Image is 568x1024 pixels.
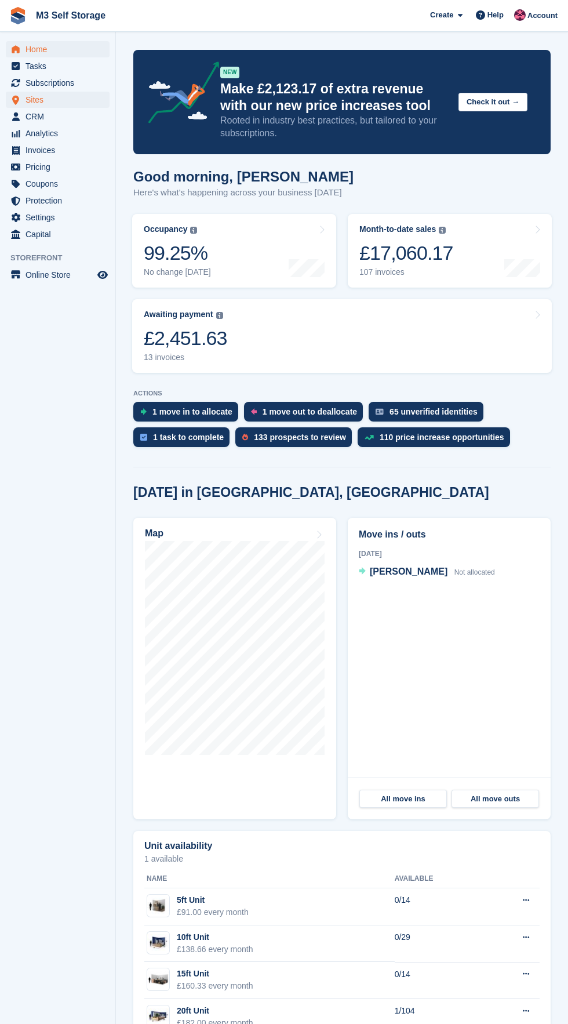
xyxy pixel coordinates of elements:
span: [PERSON_NAME] [370,567,447,576]
div: 1 move in to allocate [152,407,232,416]
a: menu [6,176,110,192]
a: menu [6,75,110,91]
div: 107 invoices [359,267,453,277]
div: 5ft Unit [177,894,249,906]
img: icon-info-grey-7440780725fd019a000dd9b08b2336e03edf1995a4989e88bcd33f0948082b44.svg [190,227,197,234]
a: Month-to-date sales £17,060.17 107 invoices [348,214,552,288]
a: Preview store [96,268,110,282]
img: price-adjustments-announcement-icon-8257ccfd72463d97f412b2fc003d46551f7dbcb40ab6d574587a9cd5c0d94... [139,61,220,128]
img: icon-info-grey-7440780725fd019a000dd9b08b2336e03edf1995a4989e88bcd33f0948082b44.svg [439,227,446,234]
a: Map [133,518,336,819]
span: Help [487,9,504,21]
td: 0/14 [395,962,484,999]
a: menu [6,193,110,209]
a: 1 task to complete [133,427,235,453]
a: menu [6,58,110,74]
div: Awaiting payment [144,310,213,319]
p: Rooted in industry best practices, but tailored to your subscriptions. [220,114,449,140]
span: Create [430,9,453,21]
a: menu [6,92,110,108]
a: menu [6,125,110,141]
img: move_ins_to_allocate_icon-fdf77a2bb77ea45bf5b3d319d69a93e2d87916cf1d5bf7949dd705db3b84f3ca.svg [140,408,147,415]
a: 65 unverified identities [369,402,489,427]
div: £138.66 every month [177,943,253,956]
img: verify_identity-adf6edd0f0f0b5bbfe63781bf79b02c33cf7c696d77639b501bdc392416b5a36.svg [376,408,384,415]
p: Make £2,123.17 of extra revenue with our new price increases tool [220,81,449,114]
div: £2,451.63 [144,326,227,350]
div: 133 prospects to review [254,433,346,442]
div: £91.00 every month [177,906,249,918]
img: move_outs_to_deallocate_icon-f764333ba52eb49d3ac5e1228854f67142a1ed5810a6f6cc68b1a99e826820c5.svg [251,408,257,415]
a: menu [6,267,110,283]
span: Analytics [26,125,95,141]
div: Month-to-date sales [359,224,436,234]
a: menu [6,159,110,175]
div: 15ft Unit [177,968,253,980]
div: 110 price increase opportunities [380,433,504,442]
a: menu [6,226,110,242]
p: 1 available [144,855,540,863]
div: 10ft Unit [177,931,253,943]
div: £160.33 every month [177,980,253,992]
span: Tasks [26,58,95,74]
img: price_increase_opportunities-93ffe204e8149a01c8c9dc8f82e8f89637d9d84a8eef4429ea346261dce0b2c0.svg [365,435,374,440]
p: Here's what's happening across your business [DATE] [133,186,354,199]
span: Account [527,10,558,21]
img: stora-icon-8386f47178a22dfd0bd8f6a31ec36ba5ce8667c1dd55bd0f319d3a0aa187defe.svg [9,7,27,24]
h2: Move ins / outs [359,528,540,542]
img: task-75834270c22a3079a89374b754ae025e5fb1db73e45f91037f5363f120a921f8.svg [140,434,147,441]
a: Awaiting payment £2,451.63 13 invoices [132,299,552,373]
span: Pricing [26,159,95,175]
div: 1 move out to deallocate [263,407,357,416]
div: 20ft Unit [177,1005,253,1017]
td: 0/14 [395,888,484,925]
th: Name [144,870,395,888]
a: menu [6,41,110,57]
span: Capital [26,226,95,242]
img: Nick Jones [514,9,526,21]
span: Coupons [26,176,95,192]
a: All move ins [359,790,447,808]
div: 13 invoices [144,353,227,362]
span: Protection [26,193,95,209]
img: 10-ft-container.jpg [147,934,169,951]
span: CRM [26,108,95,125]
a: menu [6,142,110,158]
h2: [DATE] in [GEOGRAPHIC_DATA], [GEOGRAPHIC_DATA] [133,485,489,500]
div: Occupancy [144,224,187,234]
span: Home [26,41,95,57]
button: Check it out → [458,93,527,112]
span: Settings [26,209,95,226]
span: Online Store [26,267,95,283]
img: 125-sqft-unit.jpg [147,971,169,988]
a: All move outs [452,790,539,808]
p: ACTIONS [133,390,551,397]
img: prospect-51fa495bee0391a8d652442698ab0144808aea92771e9ea1ae160a38d050c398.svg [242,434,248,441]
a: [PERSON_NAME] Not allocated [359,565,495,580]
div: 65 unverified identities [389,407,478,416]
div: 1 task to complete [153,433,224,442]
span: Storefront [10,252,115,264]
img: icon-info-grey-7440780725fd019a000dd9b08b2336e03edf1995a4989e88bcd33f0948082b44.svg [216,312,223,319]
div: NEW [220,67,239,78]
a: 133 prospects to review [235,427,358,453]
h1: Good morning, [PERSON_NAME] [133,169,354,184]
a: menu [6,209,110,226]
a: menu [6,108,110,125]
a: 110 price increase opportunities [358,427,516,453]
div: 99.25% [144,241,211,265]
td: 0/29 [395,925,484,963]
span: Sites [26,92,95,108]
h2: Map [145,528,163,539]
a: 1 move in to allocate [133,402,244,427]
span: Invoices [26,142,95,158]
span: Subscriptions [26,75,95,91]
a: Occupancy 99.25% No change [DATE] [132,214,336,288]
th: Available [395,870,484,888]
a: 1 move out to deallocate [244,402,369,427]
img: 32-sqft-unit.jpg [147,898,169,914]
div: No change [DATE] [144,267,211,277]
div: £17,060.17 [359,241,453,265]
span: Not allocated [454,568,495,576]
h2: Unit availability [144,841,212,851]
